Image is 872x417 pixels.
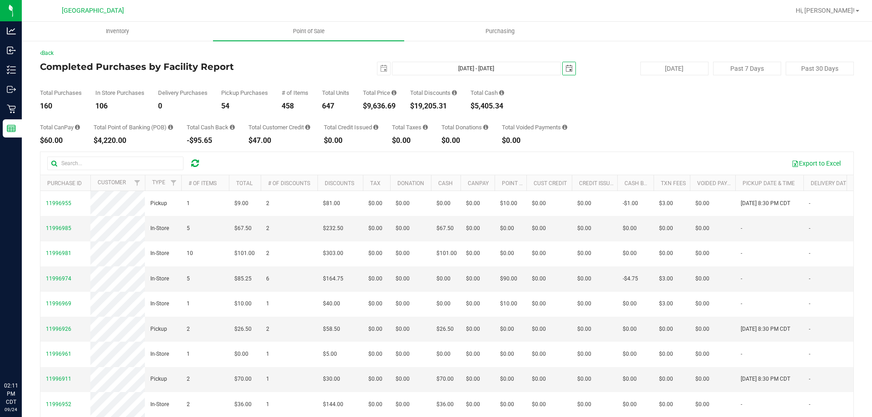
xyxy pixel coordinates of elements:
span: -$4.75 [623,275,638,283]
span: 11996981 [46,250,71,256]
span: $0.00 [659,400,673,409]
span: 1 [187,199,190,208]
button: Past 30 Days [786,62,854,75]
a: Delivery Date [811,180,849,186]
span: $0.00 [466,299,480,308]
span: $0.00 [396,375,410,383]
span: $5.00 [323,350,337,358]
div: Total Customer Credit [248,124,310,130]
div: Total Donations [441,124,488,130]
span: - [809,249,810,258]
span: $0.00 [368,375,382,383]
span: Pickup [150,199,167,208]
div: 647 [322,103,349,110]
span: $0.00 [695,325,709,334]
span: $0.00 [368,299,382,308]
span: $101.00 [436,249,457,258]
a: Txn Fees [661,180,686,186]
div: Total Cash Back [187,124,235,130]
span: 6 [266,275,269,283]
div: Total Units [322,90,349,96]
span: In-Store [150,400,169,409]
a: Voided Payment [697,180,742,186]
div: Pickup Purchases [221,90,268,96]
span: 1 [187,299,190,308]
a: Purchase ID [47,180,82,186]
span: Pickup [150,375,167,383]
span: 11996952 [46,401,71,407]
a: Back [40,50,54,56]
span: In-Store [150,350,169,358]
span: $0.00 [396,275,410,283]
inline-svg: Reports [7,124,16,133]
span: $85.25 [234,275,252,283]
span: $0.00 [532,400,546,409]
div: -$95.65 [187,137,235,144]
span: $26.50 [234,325,252,334]
span: $0.00 [500,350,514,358]
span: $0.00 [577,199,591,208]
span: $30.00 [323,375,340,383]
span: [DATE] 8:30 PM CDT [741,325,790,334]
span: 1 [266,299,269,308]
span: $0.00 [532,224,546,233]
i: Sum of all account credit issued for all refunds from returned purchases in the date range. [373,124,378,130]
span: - [741,249,742,258]
span: 11996969 [46,300,71,307]
a: Type [152,179,165,186]
span: $0.00 [396,350,410,358]
span: $36.00 [436,400,454,409]
inline-svg: Analytics [7,26,16,35]
span: $0.00 [368,249,382,258]
span: - [809,299,810,308]
div: Total Purchases [40,90,82,96]
span: $0.00 [623,400,637,409]
a: Point of Banking (POB) [502,180,566,186]
span: $0.00 [500,375,514,383]
span: Pickup [150,325,167,334]
span: $3.00 [659,275,673,283]
span: 1 [266,375,269,383]
span: 11996985 [46,225,71,231]
span: $0.00 [623,249,637,258]
span: $0.00 [577,350,591,358]
span: 11996961 [46,351,71,357]
inline-svg: Retail [7,104,16,113]
div: 160 [40,103,82,110]
span: $0.00 [623,375,637,383]
span: 1 [187,350,190,358]
span: 1 [266,400,269,409]
span: - [741,299,742,308]
span: select [377,62,390,75]
span: - [741,400,742,409]
inline-svg: Outbound [7,85,16,94]
span: $0.00 [368,275,382,283]
span: $0.00 [466,224,480,233]
span: 2 [266,224,269,233]
span: Inventory [94,27,141,35]
div: In Store Purchases [95,90,144,96]
a: CanPay [468,180,489,186]
span: $0.00 [368,224,382,233]
h4: Completed Purchases by Facility Report [40,62,311,72]
i: Sum of the cash-back amounts from rounded-up electronic payments for all purchases in the date ra... [230,124,235,130]
span: - [809,375,810,383]
div: Total Credit Issued [324,124,378,130]
a: Credit Issued [579,180,617,186]
span: $70.00 [234,375,252,383]
span: $9.00 [234,199,248,208]
span: 2 [266,249,269,258]
span: $58.50 [323,325,340,334]
span: In-Store [150,299,169,308]
span: $3.00 [659,299,673,308]
span: 2 [266,325,269,334]
span: $0.00 [500,325,514,334]
span: $0.00 [577,224,591,233]
span: 5 [187,275,190,283]
span: 11996955 [46,200,71,206]
div: $0.00 [502,137,567,144]
a: Point of Sale [213,22,404,41]
span: $0.00 [577,400,591,409]
span: $0.00 [368,350,382,358]
span: $0.00 [466,199,480,208]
